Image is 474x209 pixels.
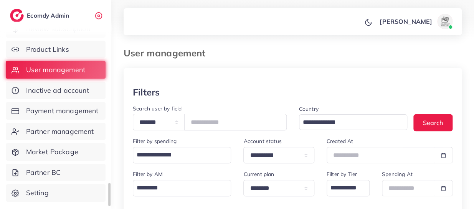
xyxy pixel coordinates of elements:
[26,86,89,95] span: Inactive ad account
[26,147,78,157] span: Market Package
[134,181,221,194] input: Search for option
[327,180,370,196] div: Search for option
[299,105,319,113] label: Country
[6,123,106,140] a: Partner management
[375,14,456,29] a: [PERSON_NAME]avatar
[6,102,106,120] a: Payment management
[382,170,413,178] label: Spending At
[6,61,106,79] a: User management
[6,82,106,99] a: Inactive ad account
[6,41,106,58] a: Product Links
[6,20,106,38] a: Review subscription
[328,181,360,194] input: Search for option
[26,106,99,116] span: Payment management
[380,17,432,26] p: [PERSON_NAME]
[26,168,61,178] span: Partner BC
[6,184,106,202] a: Setting
[243,137,281,145] label: Account status
[133,147,231,163] div: Search for option
[10,9,24,22] img: logo
[134,148,221,161] input: Search for option
[6,143,106,161] a: Market Package
[27,12,71,19] h2: Ecomdy Admin
[26,65,85,75] span: User management
[133,180,231,196] div: Search for option
[133,137,177,145] label: Filter by spending
[300,117,398,128] input: Search for option
[26,24,90,34] span: Review subscription
[413,114,453,131] button: Search
[299,114,408,130] div: Search for option
[26,188,49,198] span: Setting
[327,137,353,145] label: Created At
[6,164,106,181] a: Partner BC
[133,170,163,178] label: Filter by AM
[437,14,453,29] img: avatar
[133,87,160,98] h3: Filters
[124,48,211,59] h3: User management
[26,127,94,137] span: Partner management
[10,9,71,22] a: logoEcomdy Admin
[327,170,357,178] label: Filter by Tier
[243,170,274,178] label: Current plan
[133,105,182,112] label: Search user by field
[26,44,69,54] span: Product Links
